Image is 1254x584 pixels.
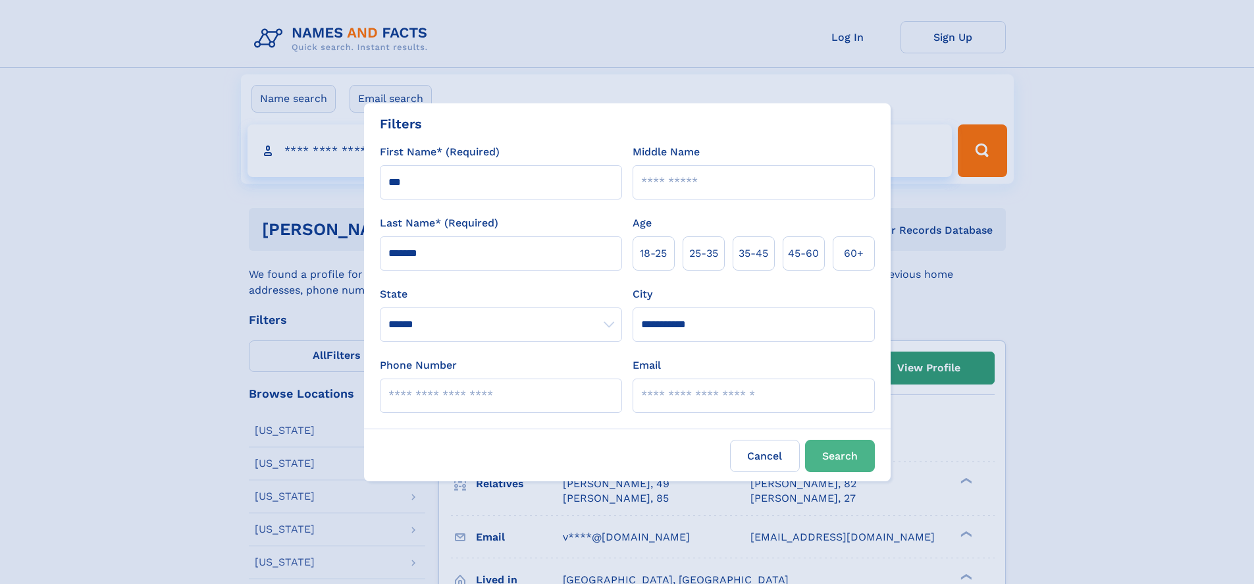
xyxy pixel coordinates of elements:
label: Email [633,358,661,373]
label: State [380,286,622,302]
label: Middle Name [633,144,700,160]
div: Filters [380,114,422,134]
label: Last Name* (Required) [380,215,498,231]
label: Cancel [730,440,800,472]
label: Phone Number [380,358,457,373]
span: 60+ [844,246,864,261]
span: 18‑25 [640,246,667,261]
button: Search [805,440,875,472]
label: Age [633,215,652,231]
span: 45‑60 [788,246,819,261]
span: 35‑45 [739,246,768,261]
span: 25‑35 [689,246,718,261]
label: First Name* (Required) [380,144,500,160]
label: City [633,286,652,302]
